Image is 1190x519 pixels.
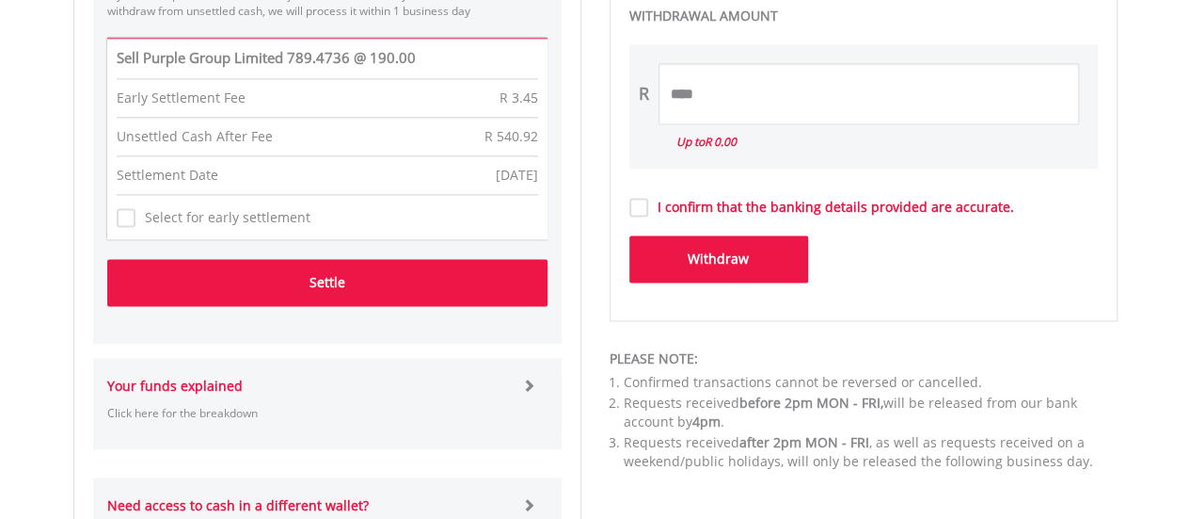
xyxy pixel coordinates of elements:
div: R [639,82,649,106]
span: after 2pm MON - FRI [739,433,869,451]
i: Up to [676,134,737,150]
p: Click here for the breakdown [107,405,509,421]
label: I confirm that the banking details provided are accurate. [648,198,1014,217]
li: Requests received will be released from our bank account by . [624,394,1118,431]
li: Confirmed transactions cannot be reversed or cancelled. [624,373,1118,392]
div: [DATE] [496,166,538,185]
span: R 0.00 [705,134,737,150]
td: Sell Purple Group Limited 789.4736 @ 190.00 [117,48,538,78]
div: Early Settlement Fee [117,89,246,107]
strong: Your funds explained [107,377,243,395]
strong: Need access to cash in a different wallet? [107,496,369,514]
span: 4pm [692,413,721,430]
label: WITHDRAWAL AMOUNT [629,7,1098,25]
div: Unsettled Cash After Fee [117,127,273,146]
span: R 540.92 [484,127,538,145]
span: R 3.45 [500,89,538,106]
span: before 2pm MON - FRI, [739,394,883,412]
li: Requests received , as well as requests received on a weekend/public holidays, will only be relea... [624,433,1118,471]
button: Withdraw [629,235,808,283]
button: Settle [107,259,547,306]
label: Select for early settlement [135,208,310,227]
div: Settlement Date [117,166,218,185]
div: PLEASE NOTE: [610,349,1118,368]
